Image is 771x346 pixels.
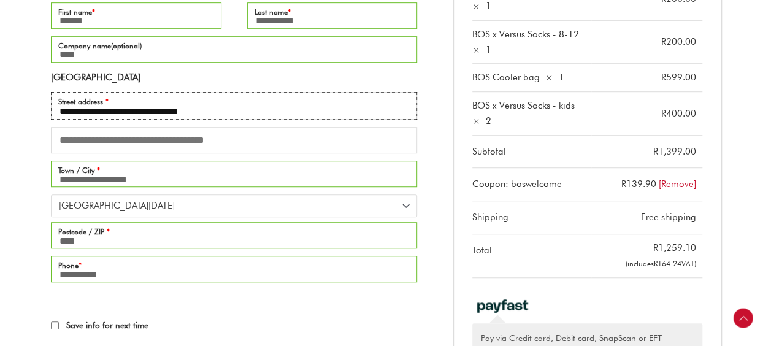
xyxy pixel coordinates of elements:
th: Coupon: boswelcome [472,168,591,201]
strong: × 2 [472,113,491,129]
input: Save info for next time [51,321,59,329]
th: Total [472,234,591,279]
span: R [661,108,666,119]
span: R [661,36,666,47]
a: Remove boswelcome coupon [659,179,696,190]
span: R [653,146,658,157]
span: R [654,259,658,268]
th: Shipping [472,201,591,234]
bdi: 400.00 [661,108,696,119]
span: KwaZulu-Natal [59,199,398,212]
bdi: 1,259.10 [653,242,696,253]
label: Free shipping [641,212,696,223]
small: (includes VAT) [626,259,696,268]
strong: × 1 [545,70,564,85]
span: R [661,72,666,83]
p: Pay via Credit card, Debit card, SnapScan or EFT [481,332,694,345]
strong: [GEOGRAPHIC_DATA] [51,72,140,83]
div: BOS Cooler bag [472,70,540,85]
span: Save info for next time [66,320,148,330]
th: Subtotal [472,136,591,169]
span: 164.24 [654,259,681,268]
div: BOS x Versus Socks - 8-12 [472,27,579,42]
strong: × 1 [472,42,491,58]
bdi: 1,399.00 [653,146,696,157]
div: BOS x Versus Socks - kids [472,98,575,113]
span: 139.90 [621,179,656,190]
span: R [621,179,626,190]
span: Province [51,194,417,217]
bdi: 200.00 [661,36,696,47]
bdi: 599.00 [661,72,696,83]
td: - [591,168,702,201]
span: R [653,242,658,253]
